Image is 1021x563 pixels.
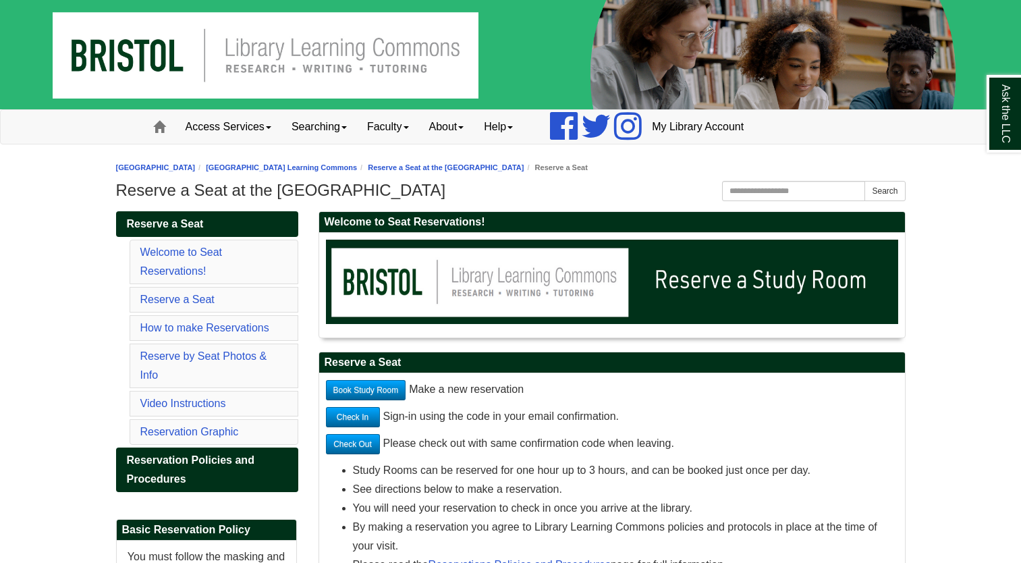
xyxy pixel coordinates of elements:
a: Help [474,110,523,144]
a: Reservation Policies and Procedures [116,448,298,492]
p: Please check out with same confirmation code when leaving. [326,434,898,454]
li: You will need your reservation to check in once you arrive at the library. [353,499,898,518]
a: [GEOGRAPHIC_DATA] Learning Commons [206,163,357,171]
a: Check Out [326,434,380,454]
a: Access Services [175,110,281,144]
h1: Reserve a Seat at the [GEOGRAPHIC_DATA] [116,181,906,200]
a: About [419,110,474,144]
button: Search [864,181,905,201]
a: Faculty [357,110,419,144]
h2: Welcome to Seat Reservations! [319,212,905,233]
a: Book Study Room [326,380,406,400]
a: Reservation Graphic [140,426,239,437]
a: How to make Reservations [140,322,269,333]
h2: Reserve a Seat [319,352,905,373]
a: My Library Account [642,110,754,144]
li: See directions below to make a reservation. [353,480,898,499]
a: Searching [281,110,357,144]
p: Make a new reservation [326,380,898,400]
nav: breadcrumb [116,161,906,174]
a: Welcome to Seat Reservations! [140,246,223,277]
li: By making a reservation you agree to Library Learning Commons policies and protocols in place at ... [353,518,898,556]
a: Check In [326,407,380,427]
a: Video Instructions [140,398,226,409]
li: Study Rooms can be reserved for one hour up to 3 hours, and can be booked just once per day. [353,461,898,480]
a: Reserve a Seat [116,211,298,237]
li: Reserve a Seat [524,161,587,174]
h2: Basic Reservation Policy [117,520,296,541]
a: Reserve a Seat at the [GEOGRAPHIC_DATA] [368,163,524,171]
a: Reserve by Seat Photos & Info [140,350,267,381]
span: Reservation Policies and Procedures [127,454,254,485]
a: Reserve a Seat [140,294,215,305]
p: Sign-in using the code in your email confirmation. [326,407,898,427]
a: [GEOGRAPHIC_DATA] [116,163,196,171]
span: Reserve a Seat [127,218,204,230]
